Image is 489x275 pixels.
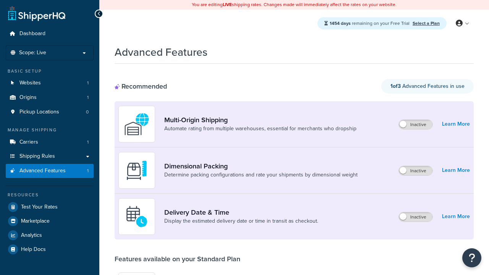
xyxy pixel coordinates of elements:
[21,204,58,210] span: Test Your Rates
[6,27,94,41] a: Dashboard
[19,139,38,146] span: Carriers
[87,80,89,86] span: 1
[164,208,318,217] a: Delivery Date & Time
[6,76,94,90] li: Websites
[399,212,432,222] label: Inactive
[164,116,356,124] a: Multi-Origin Shipping
[123,111,150,137] img: WatD5o0RtDAAAAAElFTkSuQmCC
[6,135,94,149] li: Carriers
[164,171,358,179] a: Determine packing configurations and rate your shipments by dimensional weight
[6,68,94,74] div: Basic Setup
[6,200,94,214] a: Test Your Rates
[164,217,318,225] a: Display the estimated delivery date or time in transit as checkout.
[442,119,470,129] a: Learn More
[6,149,94,163] a: Shipping Rules
[330,20,351,27] strong: 1454 days
[442,211,470,222] a: Learn More
[19,31,45,37] span: Dashboard
[19,153,55,160] span: Shipping Rules
[223,1,232,8] b: LIVE
[19,168,66,174] span: Advanced Features
[6,105,94,119] li: Pickup Locations
[21,232,42,239] span: Analytics
[390,82,465,90] span: Advanced Features in use
[6,228,94,242] a: Analytics
[462,248,481,267] button: Open Resource Center
[6,214,94,228] a: Marketplace
[399,120,432,129] label: Inactive
[6,164,94,178] li: Advanced Features
[6,91,94,105] a: Origins1
[6,105,94,119] a: Pickup Locations0
[6,243,94,256] a: Help Docs
[6,91,94,105] li: Origins
[6,164,94,178] a: Advanced Features1
[19,80,41,86] span: Websites
[6,135,94,149] a: Carriers1
[19,50,46,56] span: Scope: Live
[21,246,46,253] span: Help Docs
[87,94,89,101] span: 1
[19,109,59,115] span: Pickup Locations
[6,76,94,90] a: Websites1
[330,20,411,27] span: remaining on your Free Trial
[87,168,89,174] span: 1
[115,82,167,91] div: Recommended
[21,218,50,225] span: Marketplace
[6,192,94,198] div: Resources
[399,166,432,175] label: Inactive
[115,45,207,60] h1: Advanced Features
[123,203,150,230] img: gfkeb5ejjkALwAAAABJRU5ErkJggg==
[164,125,356,133] a: Automate rating from multiple warehouses, essential for merchants who dropship
[115,255,240,263] div: Features available on your Standard Plan
[390,82,401,90] strong: 1 of 3
[6,127,94,133] div: Manage Shipping
[164,162,358,170] a: Dimensional Packing
[87,139,89,146] span: 1
[123,157,150,184] img: DTVBYsAAAAAASUVORK5CYII=
[442,165,470,176] a: Learn More
[19,94,37,101] span: Origins
[86,109,89,115] span: 0
[413,20,440,27] a: Select a Plan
